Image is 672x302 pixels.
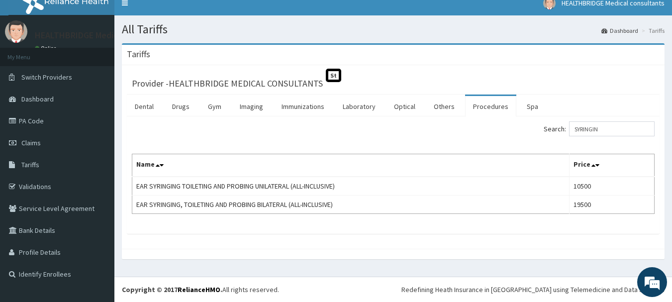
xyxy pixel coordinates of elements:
[21,73,72,82] span: Switch Providers
[569,121,655,136] input: Search:
[127,50,150,59] h3: Tariffs
[21,160,39,169] span: Tariffs
[519,96,546,117] a: Spa
[544,121,655,136] label: Search:
[18,50,40,75] img: d_794563401_company_1708531726252_794563401
[114,277,672,302] footer: All rights reserved.
[35,31,174,40] p: HEALTHBRIDGE Medical consultants
[601,26,638,35] a: Dashboard
[426,96,463,117] a: Others
[21,138,41,147] span: Claims
[326,69,341,82] span: St
[52,56,167,69] div: Chat with us now
[127,96,162,117] a: Dental
[163,5,187,29] div: Minimize live chat window
[465,96,516,117] a: Procedures
[232,96,271,117] a: Imaging
[132,154,570,177] th: Name
[164,96,197,117] a: Drugs
[5,199,190,233] textarea: Type your message and hit 'Enter'
[200,96,229,117] a: Gym
[569,196,654,214] td: 19500
[274,96,332,117] a: Immunizations
[401,285,665,295] div: Redefining Heath Insurance in [GEOGRAPHIC_DATA] using Telemedicine and Data Science!
[132,177,570,196] td: EAR SYRINGING TOILETING AND PROBING UNILATERAL (ALL-INCLUSIVE)
[132,79,323,88] h3: Provider - HEALTHBRIDGE MEDICAL CONSULTANTS
[21,95,54,103] span: Dashboard
[639,26,665,35] li: Tariffs
[122,285,222,294] strong: Copyright © 2017 .
[5,20,27,43] img: User Image
[569,154,654,177] th: Price
[386,96,423,117] a: Optical
[178,285,220,294] a: RelianceHMO
[335,96,384,117] a: Laboratory
[122,23,665,36] h1: All Tariffs
[569,177,654,196] td: 10500
[132,196,570,214] td: EAR SYRINGING, TOILETING AND PROBING BILATERAL (ALL-INCLUSIVE)
[58,89,137,189] span: We're online!
[35,45,59,52] a: Online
